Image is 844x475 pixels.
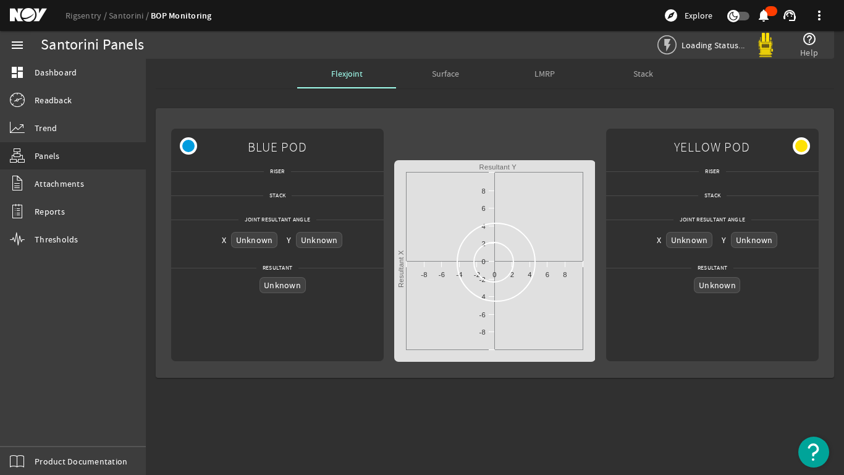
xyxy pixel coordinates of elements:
span: Trend [35,122,57,134]
text: Resultant X [397,250,405,288]
text: -6 [479,311,486,319]
span: Readback [35,94,72,106]
span: Resultant [691,262,733,274]
span: Reports [35,205,65,218]
button: more_vert [804,1,834,30]
mat-icon: menu [10,38,25,53]
span: Panels [35,150,60,162]
div: Unknown [666,232,712,247]
text: 4 [482,223,486,230]
div: Santorini Panels [41,39,144,51]
span: Help [800,46,818,59]
span: Stack [633,69,653,78]
div: Unknown [731,232,777,247]
span: Joint Resultant Angle [238,213,316,226]
button: Open Resource Center [798,437,829,468]
a: Santorini [109,10,151,21]
span: Product Documentation [35,455,127,468]
img: Yellowpod.svg [753,33,778,58]
text: 8 [563,271,567,278]
text: -8 [421,271,427,278]
div: Unknown [694,277,740,293]
div: Unknown [231,232,277,247]
span: Flexjoint [331,69,363,78]
span: YELLOW POD [674,133,750,161]
span: BLUE POD [248,133,307,161]
span: Joint Resultant Angle [673,213,751,226]
span: Resultant [256,262,298,274]
text: Resultant Y [479,163,517,171]
div: Y [722,234,726,246]
div: X [657,234,661,246]
span: Thresholds [35,233,78,246]
a: Rigsentry [65,10,109,21]
mat-icon: help_outline [802,32,817,46]
div: Unknown [296,232,342,247]
a: BOP Monitoring [151,10,212,22]
mat-icon: explore [664,8,678,23]
div: X [222,234,226,246]
span: Explore [685,9,712,22]
span: Stack [698,189,727,202]
text: 8 [482,187,486,195]
span: LMRP [534,69,555,78]
mat-icon: dashboard [10,65,25,80]
div: Y [287,234,291,246]
mat-icon: support_agent [782,8,797,23]
span: Riser [264,165,290,178]
span: Surface [432,69,459,78]
text: 6 [546,271,549,278]
span: Riser [699,165,725,178]
span: Attachments [35,178,84,190]
div: Unknown [260,277,306,293]
span: Loading Status... [682,40,745,51]
text: -6 [439,271,445,278]
button: Explore [659,6,717,25]
text: -4 [456,271,462,278]
span: Dashboard [35,66,77,79]
text: -8 [479,328,486,336]
mat-icon: notifications [756,8,771,23]
span: Stack [263,189,292,202]
text: 6 [482,205,486,212]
